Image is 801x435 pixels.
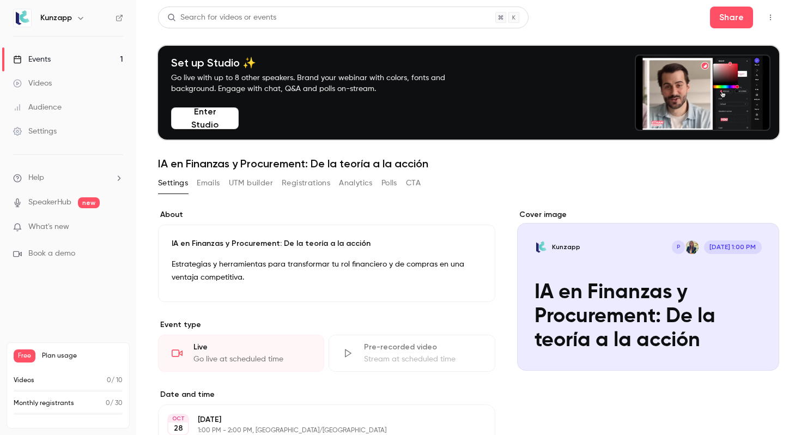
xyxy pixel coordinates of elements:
[167,12,276,23] div: Search for videos or events
[13,54,51,65] div: Events
[158,389,495,400] label: Date and time
[14,9,31,27] img: Kunzapp
[229,174,273,192] button: UTM builder
[106,400,110,407] span: 0
[158,335,324,372] div: LiveGo live at scheduled time
[171,72,471,94] p: Go live with up to 8 other speakers. Brand your webinar with colors, fonts and background. Engage...
[13,126,57,137] div: Settings
[28,221,69,233] span: What's new
[171,107,239,129] button: Enter Studio
[282,174,330,192] button: Registrations
[13,78,52,89] div: Videos
[107,377,111,384] span: 0
[158,157,779,170] h1: IA en Finanzas y Procurement: De la teoría a la acción
[40,13,72,23] h6: Kunzapp
[28,248,75,259] span: Book a demo
[158,209,495,220] label: About
[381,174,397,192] button: Polls
[198,426,438,435] p: 1:00 PM - 2:00 PM, [GEOGRAPHIC_DATA]/[GEOGRAPHIC_DATA]
[78,197,100,208] span: new
[172,258,482,284] p: Estrategias y herramientas para transformar tu rol financiero y de compras en una ventaja competi...
[107,376,123,385] p: / 10
[193,354,311,365] div: Go live at scheduled time
[364,354,481,365] div: Stream at scheduled time
[198,414,438,425] p: [DATE]
[517,209,779,220] label: Cover image
[158,174,188,192] button: Settings
[517,209,779,371] section: Cover image
[158,319,495,330] p: Event type
[28,197,71,208] a: SpeakerHub
[14,398,74,408] p: Monthly registrants
[13,172,123,184] li: help-dropdown-opener
[14,376,34,385] p: Videos
[106,398,123,408] p: / 30
[193,342,311,353] div: Live
[364,342,481,353] div: Pre-recorded video
[172,238,482,249] p: IA en Finanzas y Procurement: De la teoría a la acción
[14,349,35,362] span: Free
[168,415,188,422] div: OCT
[42,352,123,360] span: Plan usage
[406,174,421,192] button: CTA
[171,56,471,69] h4: Set up Studio ✨
[197,174,220,192] button: Emails
[28,172,44,184] span: Help
[13,102,62,113] div: Audience
[339,174,373,192] button: Analytics
[710,7,753,28] button: Share
[174,423,183,434] p: 28
[329,335,495,372] div: Pre-recorded videoStream at scheduled time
